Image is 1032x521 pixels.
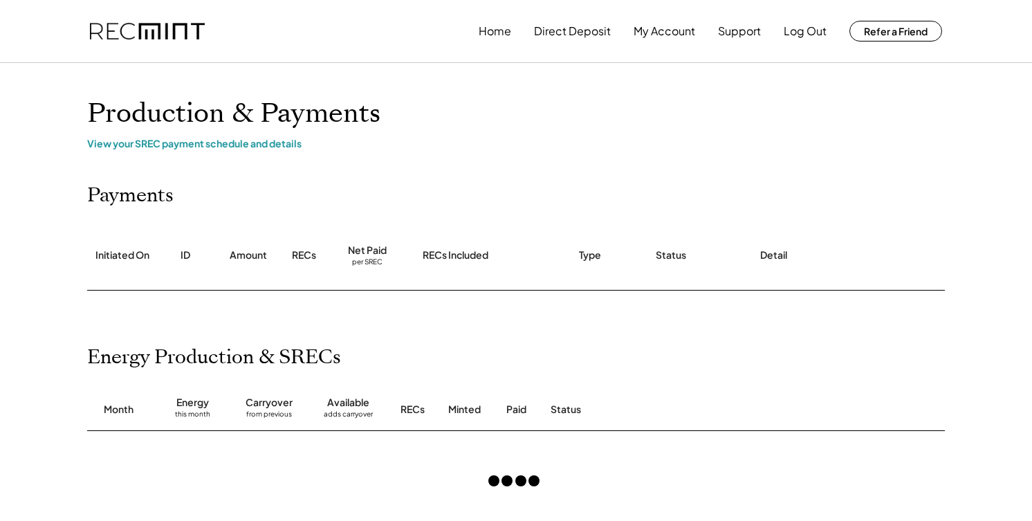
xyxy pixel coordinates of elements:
[87,346,341,369] h2: Energy Production & SRECs
[479,17,511,45] button: Home
[87,98,945,130] h1: Production & Payments
[176,396,209,410] div: Energy
[352,257,383,268] div: per SREC
[246,410,292,423] div: from previous
[104,403,133,417] div: Month
[423,248,488,262] div: RECs Included
[324,410,373,423] div: adds carryover
[87,137,945,149] div: View your SREC payment schedule and details
[784,17,827,45] button: Log Out
[90,23,205,40] img: recmint-logotype%403x.png
[718,17,761,45] button: Support
[95,248,149,262] div: Initiated On
[400,403,425,417] div: RECs
[230,248,267,262] div: Amount
[181,248,190,262] div: ID
[175,410,210,423] div: this month
[760,248,787,262] div: Detail
[506,403,526,417] div: Paid
[87,184,174,208] h2: Payments
[348,244,387,257] div: Net Paid
[448,403,481,417] div: Minted
[634,17,695,45] button: My Account
[579,248,601,262] div: Type
[534,17,611,45] button: Direct Deposit
[849,21,942,42] button: Refer a Friend
[327,396,369,410] div: Available
[656,248,686,262] div: Status
[246,396,293,410] div: Carryover
[292,248,316,262] div: RECs
[551,403,786,417] div: Status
